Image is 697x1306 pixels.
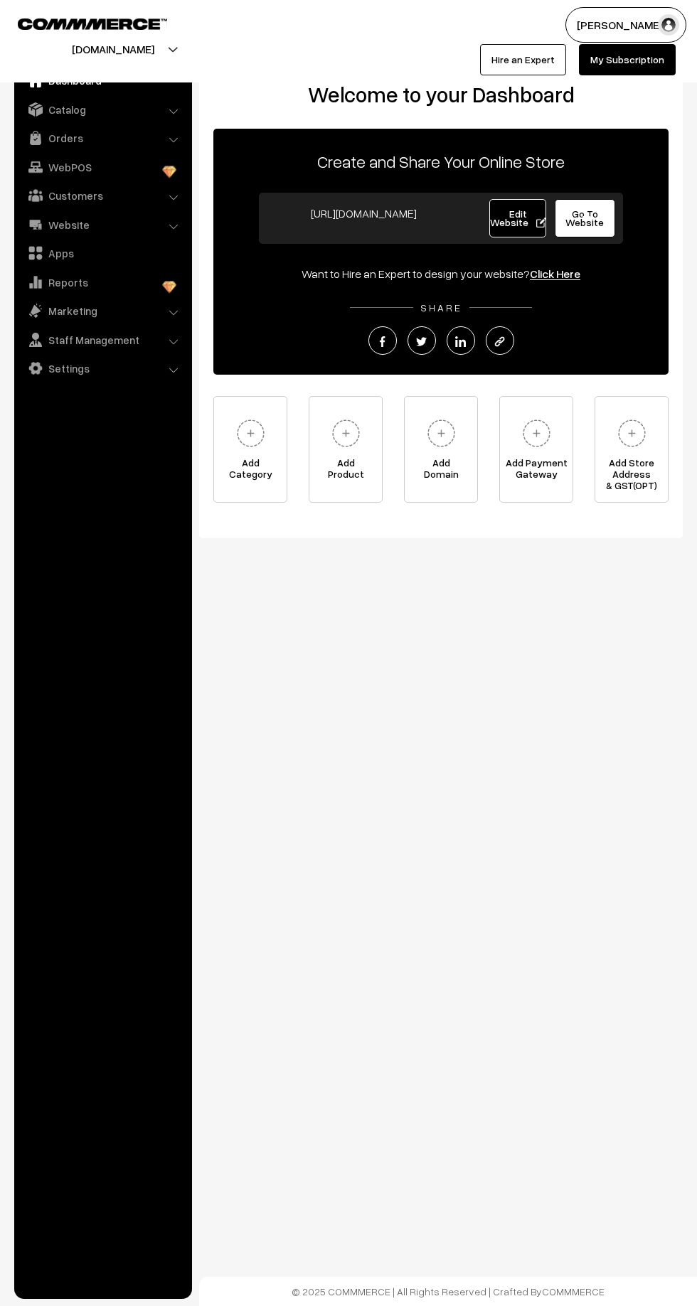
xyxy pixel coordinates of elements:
div: Want to Hire an Expert to design your website? [213,265,669,282]
img: user [658,14,679,36]
a: Staff Management [18,327,187,353]
a: Orders [18,125,187,151]
button: [PERSON_NAME] [565,7,686,43]
a: Reports [18,269,187,295]
a: My Subscription [579,44,676,75]
img: plus.svg [612,414,651,453]
a: Hire an Expert [480,44,566,75]
span: Edit Website [490,208,546,228]
a: Catalog [18,97,187,122]
span: Add Store Address & GST(OPT) [595,457,668,486]
a: Settings [18,355,187,381]
a: AddProduct [309,396,383,503]
img: COMMMERCE [18,18,167,29]
a: Edit Website [489,199,546,237]
span: Add Domain [405,457,477,486]
span: Go To Website [565,208,604,228]
a: AddDomain [404,396,478,503]
footer: © 2025 COMMMERCE | All Rights Reserved | Crafted By [199,1277,697,1306]
a: Add PaymentGateway [499,396,573,503]
a: AddCategory [213,396,287,503]
a: COMMMERCE [542,1285,605,1297]
a: Marketing [18,298,187,323]
span: Add Product [309,457,382,486]
img: plus.svg [326,414,366,453]
a: Add Store Address& GST(OPT) [595,396,669,503]
a: Apps [18,240,187,266]
img: plus.svg [422,414,461,453]
a: Customers [18,183,187,208]
span: SHARE [413,301,469,314]
a: Go To Website [555,199,615,237]
img: plus.svg [231,414,270,453]
a: COMMMERCE [18,14,142,31]
p: Create and Share Your Online Store [213,149,669,174]
button: [DOMAIN_NAME] [22,31,204,67]
h2: Welcome to your Dashboard [213,82,669,107]
span: Add Category [214,457,287,486]
a: Click Here [530,267,580,281]
a: Website [18,212,187,237]
img: plus.svg [517,414,556,453]
a: WebPOS [18,154,187,180]
span: Add Payment Gateway [500,457,573,486]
